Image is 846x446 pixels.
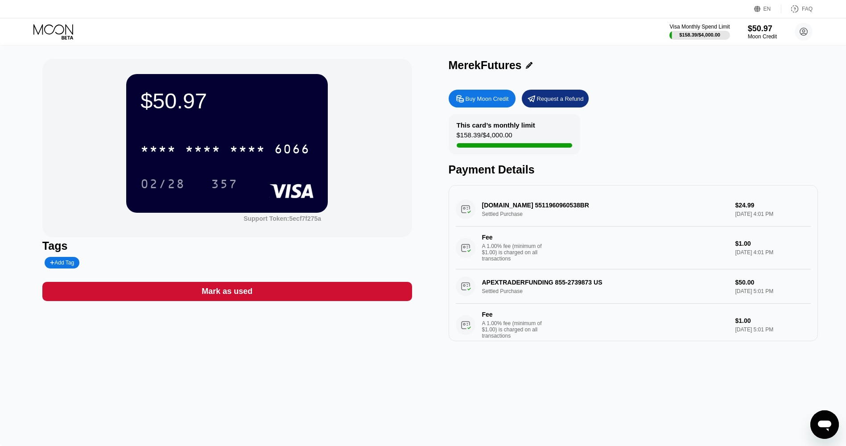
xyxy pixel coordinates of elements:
iframe: Schaltfläche zum Öffnen des Messaging-Fensters [810,410,839,439]
div: [DATE] 4:01 PM [735,249,811,256]
div: Request a Refund [537,95,584,103]
div: Buy Moon Credit [466,95,509,103]
div: FeeA 1.00% fee (minimum of $1.00) is charged on all transactions$1.00[DATE] 4:01 PM [456,227,811,269]
div: $50.97Moon Credit [748,24,777,40]
div: EN [763,6,771,12]
div: Visa Monthly Spend Limit [669,24,730,30]
div: Buy Moon Credit [449,90,516,107]
div: Tags [42,240,412,252]
div: Visa Monthly Spend Limit$158.39/$4,000.00 [669,24,730,40]
div: $50.97 [748,24,777,33]
div: [DATE] 5:01 PM [735,326,811,333]
div: Add Tag [50,260,74,266]
div: 6066 [274,143,310,157]
div: 02/28 [134,173,192,195]
div: Request a Refund [522,90,589,107]
div: Moon Credit [748,33,777,40]
div: $1.00 [735,317,811,324]
div: FAQ [781,4,813,13]
div: Mark as used [42,282,412,301]
div: Fee [482,311,545,318]
div: MerekFutures [449,59,522,72]
div: This card’s monthly limit [457,121,535,129]
div: Mark as used [202,286,252,297]
div: 02/28 [140,178,185,192]
div: Add Tag [45,257,79,268]
div: 357 [211,178,238,192]
div: FAQ [802,6,813,12]
div: 357 [204,173,244,195]
div: $158.39 / $4,000.00 [457,131,512,143]
div: $50.97 [140,88,314,113]
div: A 1.00% fee (minimum of $1.00) is charged on all transactions [482,320,549,339]
div: $158.39 / $4,000.00 [679,32,720,37]
div: $1.00 [735,240,811,247]
div: Payment Details [449,163,818,176]
div: Support Token:5ecf7f275a [243,215,321,222]
div: FeeA 1.00% fee (minimum of $1.00) is charged on all transactions$1.00[DATE] 5:01 PM [456,304,811,347]
div: Support Token: 5ecf7f275a [243,215,321,222]
div: A 1.00% fee (minimum of $1.00) is charged on all transactions [482,243,549,262]
div: EN [754,4,781,13]
div: Fee [482,234,545,241]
